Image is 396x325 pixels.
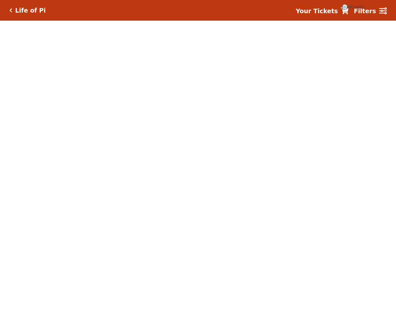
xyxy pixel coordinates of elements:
[296,6,349,16] a: Your Tickets {{cartCount}}
[296,7,338,15] strong: Your Tickets
[354,7,376,15] strong: Filters
[342,4,348,10] span: {{cartCount}}
[15,7,46,14] h5: Life of Pi
[354,6,387,16] a: Filters
[9,8,12,13] a: Click here to go back to filters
